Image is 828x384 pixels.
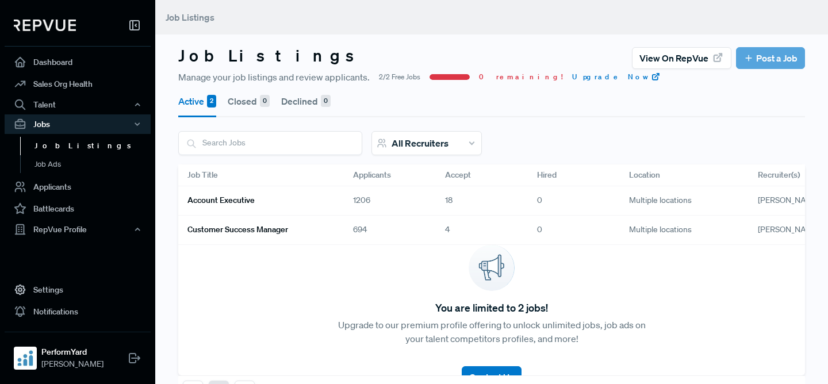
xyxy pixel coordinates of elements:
[572,72,661,82] a: Upgrade Now
[16,349,34,367] img: PerformYard
[178,46,365,66] h3: Job Listings
[620,186,749,216] div: Multiple locations
[528,186,620,216] div: 0
[528,216,620,245] div: 0
[5,114,151,134] button: Jobs
[392,137,448,149] span: All Recruiters
[469,245,515,291] img: announcement
[178,70,370,84] span: Manage your job listings and review applicants.
[344,186,436,216] div: 1206
[335,318,649,345] p: Upgrade to our premium profile offering to unlock unlimited jobs, job ads on your talent competit...
[620,216,749,245] div: Multiple locations
[228,85,270,117] button: Closed 0
[5,279,151,301] a: Settings
[479,72,563,82] span: 0 remaining!
[187,195,255,205] h6: Account Executive
[187,225,288,235] h6: Customer Success Manager
[435,300,548,316] span: You are limited to 2 jobs!
[5,198,151,220] a: Battlecards
[281,85,331,117] button: Declined 0
[187,191,325,210] a: Account Executive
[20,137,166,155] a: Job Listings
[5,95,151,114] button: Talent
[187,220,325,240] a: Customer Success Manager
[344,216,436,245] div: 694
[353,169,391,181] span: Applicants
[639,51,708,65] span: View on RepVue
[758,224,820,235] span: [PERSON_NAME]
[321,95,331,107] div: 0
[537,169,557,181] span: Hired
[166,11,214,23] span: Job Listings
[20,155,166,174] a: Job Ads
[179,132,362,154] input: Search Jobs
[5,301,151,322] a: Notifications
[436,216,528,245] div: 4
[436,186,528,216] div: 18
[758,195,820,205] span: [PERSON_NAME]
[187,169,218,181] span: Job Title
[207,95,216,107] div: 2
[5,176,151,198] a: Applicants
[632,47,731,69] button: View on RepVue
[5,73,151,95] a: Sales Org Health
[469,371,514,383] span: Contact Us
[41,358,103,370] span: [PERSON_NAME]
[41,346,103,358] strong: PerformYard
[5,51,151,73] a: Dashboard
[758,169,800,181] span: Recruiter(s)
[5,332,151,375] a: PerformYardPerformYard[PERSON_NAME]
[379,72,420,82] span: 2/2 Free Jobs
[14,20,76,31] img: RepVue
[260,95,270,107] div: 0
[445,169,471,181] span: Accept
[5,220,151,239] button: RepVue Profile
[629,169,660,181] span: Location
[178,85,216,117] button: Active 2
